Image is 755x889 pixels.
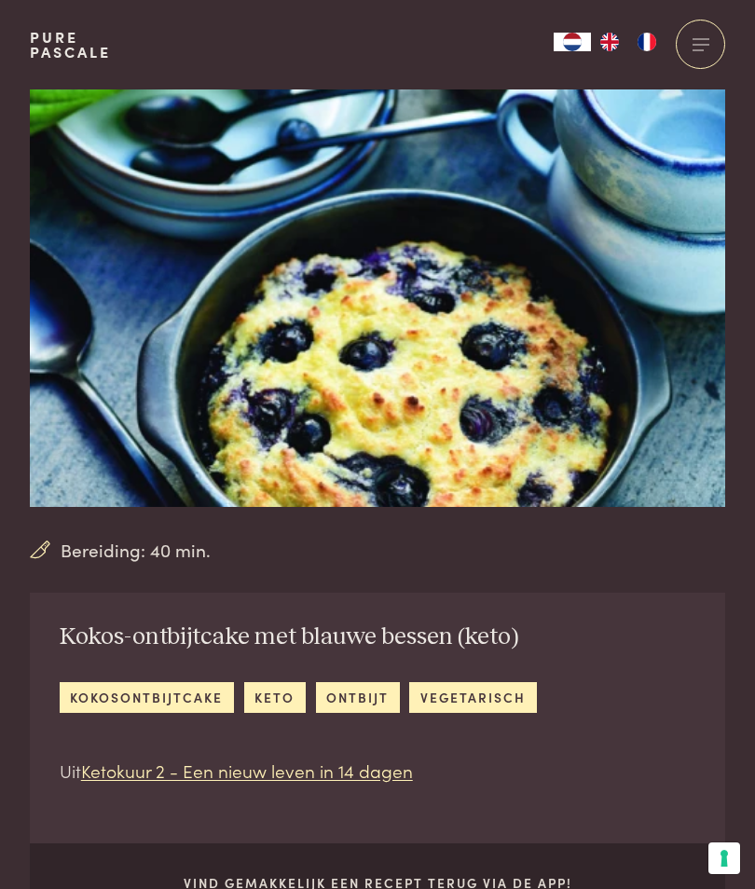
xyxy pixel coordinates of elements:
[30,30,111,60] a: PurePascale
[30,89,725,507] img: Kokos-ontbijtcake met blauwe bessen (keto)
[708,842,740,874] button: Uw voorkeuren voor toestemming voor trackingtechnologieën
[409,682,536,713] a: vegetarisch
[244,682,306,713] a: keto
[554,33,591,51] div: Language
[60,682,234,713] a: kokosontbijtcake
[554,33,591,51] a: NL
[316,682,400,713] a: ontbijt
[61,537,211,564] span: Bereiding: 40 min.
[60,622,537,652] h2: Kokos-ontbijtcake met blauwe bessen (keto)
[591,33,628,51] a: EN
[554,33,666,51] aside: Language selected: Nederlands
[60,758,537,785] p: Uit
[591,33,666,51] ul: Language list
[628,33,666,51] a: FR
[81,758,413,783] a: Ketokuur 2 - Een nieuw leven in 14 dagen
